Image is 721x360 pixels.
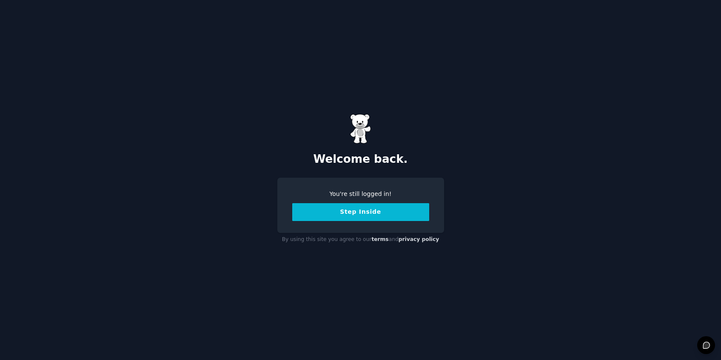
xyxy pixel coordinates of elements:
[399,236,439,242] a: privacy policy
[277,233,444,247] div: By using this site you agree to our and
[292,203,429,221] button: Step Inside
[292,208,429,215] a: Step Inside
[292,190,429,198] div: You're still logged in!
[350,114,371,144] img: Gummy Bear
[371,236,388,242] a: terms
[277,153,444,166] h2: Welcome back.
